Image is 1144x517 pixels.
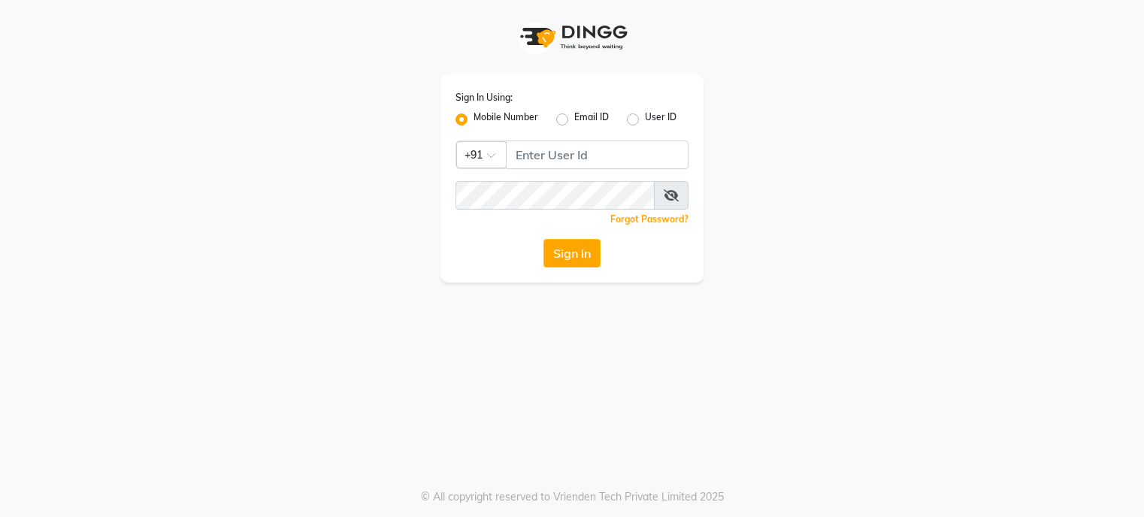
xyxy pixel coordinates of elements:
[645,110,676,128] label: User ID
[474,110,538,128] label: Mobile Number
[455,91,513,104] label: Sign In Using:
[574,110,609,128] label: Email ID
[512,15,632,59] img: logo1.svg
[543,239,601,268] button: Sign In
[455,181,655,210] input: Username
[506,141,689,169] input: Username
[610,213,689,225] a: Forgot Password?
